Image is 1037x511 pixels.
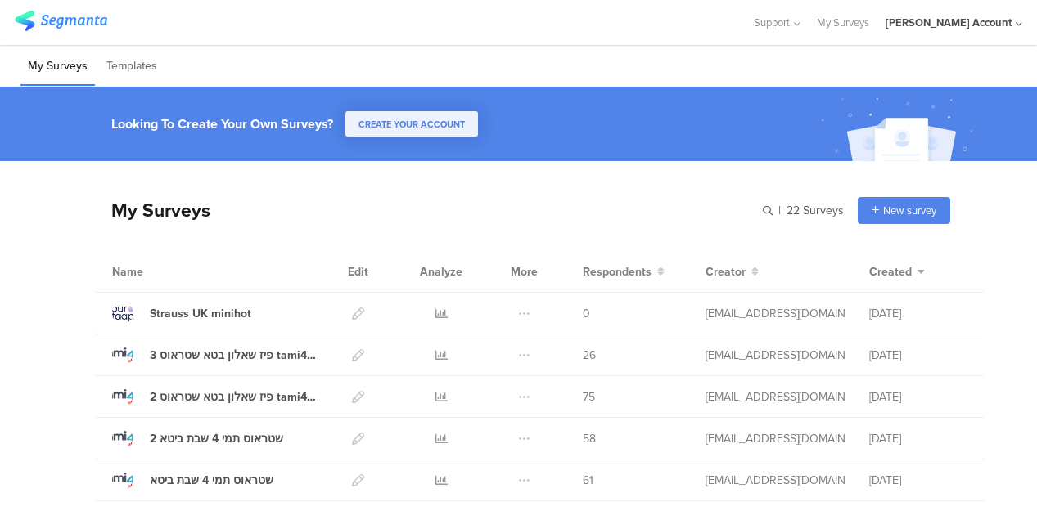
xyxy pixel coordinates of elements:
[583,305,590,322] span: 0
[869,263,925,280] button: Created
[706,388,845,406] div: odelya@ifocus-r.com
[776,202,783,219] span: |
[417,251,466,292] div: Analyze
[869,388,967,406] div: [DATE]
[112,469,273,491] a: שטראוס תמי 4 שבת ביטא
[112,428,283,449] a: 2 שטראוס תמי 4 שבת ביטא
[150,472,273,489] div: שטראוס תמי 4 שבת ביטא
[150,388,316,406] div: 2 פיז שאלון בטא שטראוס tami4edge + bubble חדשים
[583,263,652,280] span: Respondents
[706,263,746,280] span: Creator
[358,118,465,131] span: CREATE YOUR ACCOUNT
[112,386,316,407] a: 2 פיז שאלון בטא שטראוס tami4edge + bubble חדשים
[583,472,593,489] span: 61
[507,251,542,292] div: More
[20,47,95,86] li: My Surveys
[869,263,912,280] span: Created
[883,203,936,218] span: New survey
[869,305,967,322] div: [DATE]
[886,15,1012,30] div: [PERSON_NAME] Account
[150,305,251,322] div: Strauss UK minihot
[150,430,283,447] div: 2 שטראוס תמי 4 שבת ביטא
[15,11,107,31] img: segmanta logo
[345,111,478,137] button: CREATE YOUR ACCOUNT
[706,305,845,322] div: odelya@ifocus-r.com
[583,388,595,406] span: 75
[869,347,967,364] div: [DATE]
[111,114,333,133] div: Looking To Create Your Own Surveys?
[754,15,790,30] span: Support
[150,347,316,364] div: 3 פיז שאלון בטא שטראוס tami4edge + bubble
[706,430,845,447] div: odelya@ifocus-r.com
[112,263,210,280] div: Name
[706,347,845,364] div: odelya@ifocus-r.com
[869,472,967,489] div: [DATE]
[112,344,316,365] a: 3 פיז שאלון בטא שטראוס tami4edge + bubble
[583,430,596,447] span: 58
[112,303,251,324] a: Strauss UK minihot
[815,92,984,166] img: create_account_image.svg
[583,347,596,364] span: 26
[706,263,759,280] button: Creator
[583,263,665,280] button: Respondents
[340,251,376,292] div: Edit
[99,47,165,86] li: Templates
[95,196,210,224] div: My Surveys
[869,430,967,447] div: [DATE]
[706,472,845,489] div: odelya@ifocus-r.com
[787,202,844,219] span: 22 Surveys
